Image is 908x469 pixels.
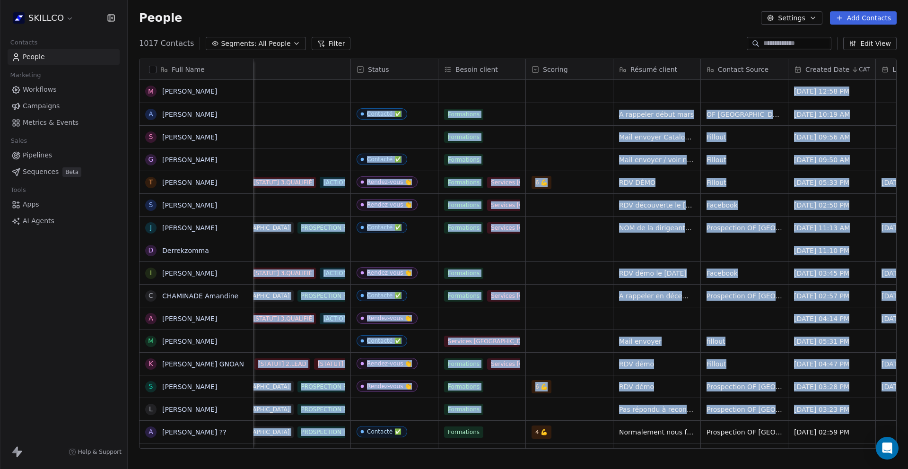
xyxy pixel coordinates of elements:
span: Facebook [707,269,782,278]
span: 4 💪 [535,427,548,437]
span: [DATE] 04:47 PM [794,359,870,369]
span: [DATE] 03:28 PM [794,382,870,391]
a: [PERSON_NAME] [162,338,217,345]
div: Contacté ✅ [367,428,402,435]
span: [ACTION] RECAP VISIO [320,313,391,324]
span: [DATE] 03:23 PM [794,405,870,414]
span: [DATE] 10:19 AM [794,110,870,119]
span: Services [GEOGRAPHIC_DATA] [487,177,563,188]
a: [PERSON_NAME] GNOAN [162,360,244,368]
a: [PERSON_NAME] [162,224,217,232]
img: Skillco%20logo%20icon%20(2).png [13,12,25,24]
span: [STATUT] 3.QUALIFIÉ [250,177,316,188]
div: G [148,155,154,165]
span: Metrics & Events [23,118,79,128]
div: Contacté ✅ [367,292,402,299]
div: Full Name [140,59,253,79]
a: Derrekzomma [162,247,209,254]
button: Add Contacts [830,11,897,25]
span: Formations [444,109,483,120]
a: [PERSON_NAME] [162,201,217,209]
span: Formations [444,131,483,143]
div: T [149,177,153,187]
span: People [23,52,45,62]
span: PROSPECTION FORMATION IA [297,404,389,415]
a: People [8,49,120,65]
div: M [148,87,154,96]
span: Formations [444,200,483,211]
span: PROSPECTION FORMATION IA [297,449,389,460]
a: [PERSON_NAME] [162,269,217,277]
span: fillout [707,337,782,346]
div: S [149,132,153,142]
span: RDV DÉMO [619,178,695,187]
span: Services [GEOGRAPHIC_DATA] [487,290,563,302]
span: Full Name [172,65,205,74]
span: Sequences [23,167,59,177]
div: Scoring [526,59,613,79]
span: 6 💪 [535,178,548,187]
span: [STATUT] 3.QUALIFIÉ [250,268,316,279]
a: [PERSON_NAME] [162,156,217,164]
div: I [150,268,152,278]
div: Rendez-vous 👏 [367,360,412,367]
span: RDV démo le [DATE] [619,269,695,278]
span: Prospection OF [GEOGRAPHIC_DATA] [707,382,782,391]
div: A [148,109,153,119]
span: Help & Support [78,448,122,456]
span: Workflows [23,85,57,95]
span: PROSPECTION FORMATION IA [297,426,389,438]
span: Prospection OF [GEOGRAPHIC_DATA] [707,291,782,301]
span: Formations [444,290,483,302]
div: J [150,223,152,233]
span: Contacts [6,35,42,50]
span: Fillout [707,178,782,187]
span: Mail envoyer Catalogue e-learning [619,132,695,142]
span: Formations [444,222,483,234]
button: Settings [761,11,822,25]
span: A rappeler en décembre [619,291,695,301]
div: Created DateCAT [788,59,875,79]
span: Services [GEOGRAPHIC_DATA] [487,358,563,370]
span: Segments: [221,39,256,49]
a: [PERSON_NAME] [162,383,217,391]
span: [DATE] 05:31 PM [794,337,870,346]
div: Rendez-vous 👏 [367,179,412,185]
span: Tools [7,183,30,197]
span: 6 💪 [535,382,548,391]
span: Fillout [707,359,782,369]
span: Prospection OF [GEOGRAPHIC_DATA] [707,223,782,233]
span: Normalement nous fera un retour [619,427,695,437]
span: Status [368,65,389,74]
span: Scoring [543,65,568,74]
span: RDV découverte le [DATE] [619,200,695,210]
span: [DATE] 12:58 PM [794,87,870,96]
div: Contacté ✅ [367,224,402,231]
button: Filter [312,37,351,50]
span: Résumé client [630,65,677,74]
span: Services [GEOGRAPHIC_DATA] [487,200,563,211]
span: All People [258,39,290,49]
div: S [149,382,153,391]
span: Prospection OF [GEOGRAPHIC_DATA] [707,427,782,437]
div: M [148,336,154,346]
a: [PERSON_NAME] [162,179,217,186]
a: SequencesBeta [8,164,120,180]
span: [STATUT] 2.LEAD [254,358,310,370]
span: CAT [859,66,870,73]
div: Contacté ✅ [367,111,402,117]
div: S [149,200,153,210]
div: Contacté ✅ [367,338,402,344]
div: A [148,313,153,323]
span: Campaigns [23,101,60,111]
span: NOM de la dirigeante [PERSON_NAME] a voir pour l'orthographe [619,223,695,233]
span: Contact Source [718,65,768,74]
span: [ACTION] RECAP VISIO [320,268,391,279]
div: grid [140,80,253,449]
span: Formations [444,404,483,415]
span: Formations [444,177,483,188]
span: Marketing [6,68,45,82]
span: [DATE] 02:50 PM [794,200,870,210]
span: [DATE] 03:45 PM [794,269,870,278]
span: Created Date [805,65,849,74]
